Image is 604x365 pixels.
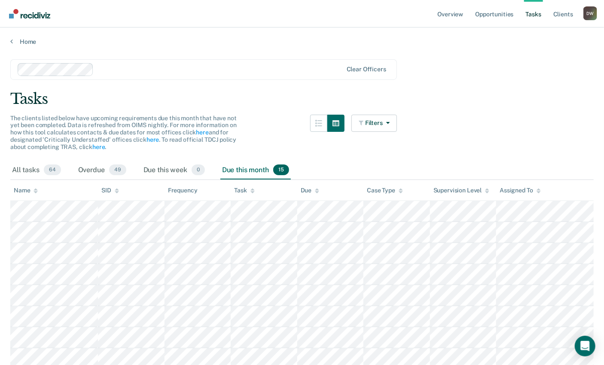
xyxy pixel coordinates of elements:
span: 49 [109,164,126,176]
div: Supervision Level [433,187,490,194]
a: here [196,129,208,136]
div: Clear officers [347,66,386,73]
div: Name [14,187,38,194]
span: 15 [273,164,289,176]
span: 64 [44,164,61,176]
div: Due this week0 [142,161,207,180]
a: Home [10,38,594,46]
div: Case Type [367,187,403,194]
span: 0 [192,164,205,176]
div: Frequency [168,187,198,194]
div: All tasks64 [10,161,63,180]
div: D W [583,6,597,20]
div: SID [101,187,119,194]
span: The clients listed below have upcoming requirements due this month that have not yet been complet... [10,115,237,150]
div: Overdue49 [76,161,128,180]
button: Filters [351,115,397,132]
a: here [146,136,159,143]
div: Due this month15 [220,161,291,180]
div: Open Intercom Messenger [575,336,595,356]
div: Tasks [10,90,594,108]
div: Assigned To [500,187,540,194]
a: here [92,143,105,150]
img: Recidiviz [9,9,50,18]
div: Due [301,187,320,194]
div: Task [234,187,254,194]
button: Profile dropdown button [583,6,597,20]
